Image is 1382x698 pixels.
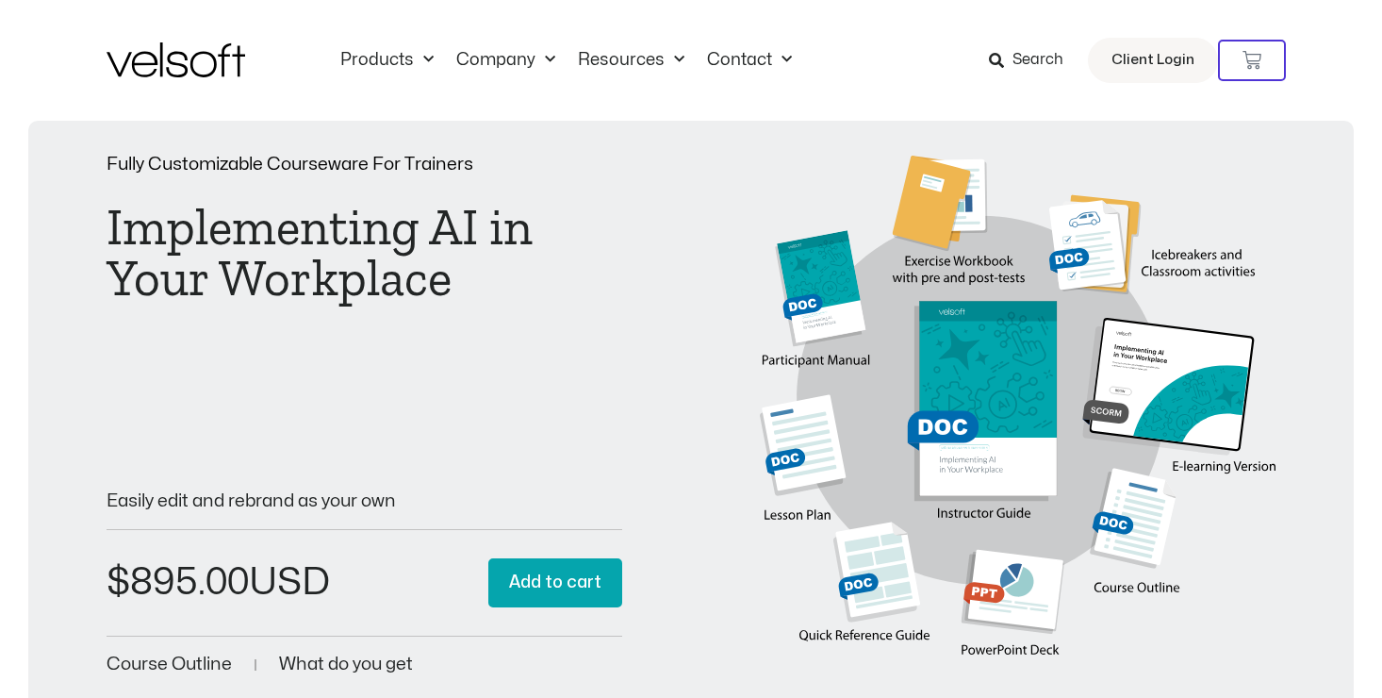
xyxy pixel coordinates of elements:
[107,564,249,601] bdi: 895.00
[107,564,130,601] span: $
[1111,48,1194,73] span: Client Login
[279,656,413,673] a: What do you get
[107,492,622,510] p: Easily edit and rebrand as your own
[760,156,1275,677] img: Second Product Image
[445,50,567,71] a: CompanyMenu Toggle
[989,44,1077,76] a: Search
[1088,38,1218,83] a: Client Login
[107,42,245,77] img: Velsoft Training Materials
[329,50,445,71] a: ProductsMenu Toggle
[488,558,622,608] button: Add to cart
[329,50,803,71] nav: Menu
[1012,48,1063,73] span: Search
[107,656,232,673] a: Course Outline
[567,50,696,71] a: ResourcesMenu Toggle
[107,156,622,174] p: Fully Customizable Courseware For Trainers
[107,202,622,304] h1: Implementing AI in Your Workplace
[696,50,803,71] a: ContactMenu Toggle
